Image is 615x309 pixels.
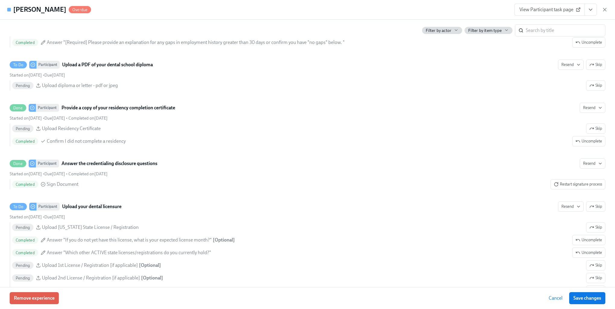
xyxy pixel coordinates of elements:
[550,179,605,189] button: DoneParticipantAnswer the credentialing disclosure questionsResendStarted on[DATE] •Due[DATE] • C...
[514,4,585,16] a: View Participant task page
[44,73,65,78] span: Saturday, September 20th 2025, 10:00 am
[573,295,601,301] span: Save changes
[572,37,605,48] button: To DoParticipantSubmit your resume for credentialingResendSkipStarted on[DATE] •Due[DATE] Pending...
[576,138,602,144] span: Uncomplete
[576,39,602,45] span: Uncomplete
[558,60,584,70] button: To DoParticipantUpload a PDF of your dental school diplomaSkipStarted on[DATE] •Due[DATE] Pending...
[586,60,605,70] button: To DoParticipantUpload a PDF of your dental school diplomaResendStarted on[DATE] •Due[DATE] Pendi...
[586,123,605,134] button: DoneParticipantProvide a copy of your residency completion certificateResendStarted on[DATE] •Due...
[586,286,605,296] button: To DoParticipantUpload your dental licensureResendSkipStarted on[DATE] •Due[DATE] PendingUpload [...
[10,214,65,220] div: •
[12,83,33,88] span: Pending
[62,203,121,210] strong: Upload your dental licensure
[526,24,605,36] input: Search by title
[68,116,108,121] span: Sunday, September 14th 2025, 9:16 pm
[12,276,33,280] span: Pending
[10,171,42,176] span: Saturday, September 13th 2025, 10:01 am
[589,204,602,210] span: Skip
[589,83,602,89] span: Skip
[422,27,462,34] button: Filter by actor
[10,292,59,304] button: Remove experience
[44,116,65,121] span: Saturday, September 20th 2025, 10:00 am
[36,203,60,211] div: Participant
[47,181,78,188] span: Sign Document
[589,126,602,132] span: Skip
[586,273,605,283] button: To DoParticipantUpload your dental licensureResendSkipStarted on[DATE] •Due[DATE] PendingUpload [...
[10,63,27,67] span: To Do
[61,104,175,111] strong: Provide a copy of your residency completion certificate
[583,105,602,111] span: Resend
[42,275,140,281] span: Upload 2nd License / Registration [if applicable]
[572,136,605,146] button: DoneParticipantProvide a copy of your residency completion certificateResendStarted on[DATE] •Due...
[584,4,597,16] button: View task page
[13,5,66,14] h4: [PERSON_NAME]
[586,222,605,233] button: To DoParticipantUpload your dental licensureResendSkipStarted on[DATE] •Due[DATE] PendingUpload [...
[519,7,579,13] span: View Participant task page
[426,28,451,33] span: Filter by actor
[42,82,118,89] span: Upload diploma or letter - pdf or jpeg
[14,295,55,301] span: Remove experience
[12,251,38,255] span: Completed
[47,138,126,145] span: Confirm I did not complete a residency
[572,248,605,258] button: To DoParticipantUpload your dental licensureResendSkipStarted on[DATE] •Due[DATE] PendingUpload [...
[586,201,605,212] button: To DoParticipantUpload your dental licensureResendStarted on[DATE] •Due[DATE] PendingUpload [US_S...
[62,61,153,68] strong: Upload a PDF of your dental school diploma
[569,292,605,304] button: Save changes
[589,224,602,230] span: Skip
[36,104,59,112] div: Participant
[10,72,65,78] div: •
[554,181,602,187] span: Restart signature process
[580,158,605,169] button: DoneParticipantAnswer the credentialing disclosure questionsStarted on[DATE] •Due[DATE] • Complet...
[561,204,580,210] span: Resend
[61,160,157,167] strong: Answer the credentialing disclosure questions
[576,237,602,243] span: Uncomplete
[12,225,33,230] span: Pending
[10,204,27,209] span: To Do
[468,28,502,33] span: Filter by item type
[465,27,512,34] button: Filter by item type
[544,292,567,304] button: Cancel
[42,262,138,269] span: Upload 1st License / Registration [if applicable]
[580,103,605,113] button: DoneParticipantProvide a copy of your residency completion certificateStarted on[DATE] •Due[DATE]...
[589,62,602,68] span: Skip
[47,237,212,243] span: Answer "If you do not yet have this license, what is your expected license month?"
[586,80,605,91] button: To DoParticipantUpload a PDF of your dental school diplomaResendSkipStarted on[DATE] •Due[DATE] P...
[213,237,235,243] div: [ Optional ]
[44,171,65,176] span: Saturday, September 20th 2025, 10:00 am
[69,8,91,12] span: Overdue
[44,214,65,220] span: Saturday, September 20th 2025, 10:00 am
[36,61,60,69] div: Participant
[558,201,584,212] button: To DoParticipantUpload your dental licensureSkipStarted on[DATE] •Due[DATE] PendingUpload [US_STA...
[12,182,38,187] span: Completed
[572,235,605,245] button: To DoParticipantUpload your dental licensureResendSkipStarted on[DATE] •Due[DATE] PendingUpload [...
[586,260,605,270] button: To DoParticipantUpload your dental licensureResendSkipStarted on[DATE] •Due[DATE] PendingUpload [...
[10,106,26,110] span: Done
[10,214,42,220] span: Saturday, September 13th 2025, 10:01 am
[12,139,38,144] span: Completed
[12,126,33,131] span: Pending
[10,171,108,177] div: • •
[141,275,163,281] div: [ Optional ]
[36,160,59,167] div: Participant
[10,73,42,78] span: Saturday, September 13th 2025, 10:01 am
[68,171,108,176] span: Sunday, September 14th 2025, 7:35 pm
[589,262,602,268] span: Skip
[12,40,38,45] span: Completed
[12,263,33,268] span: Pending
[10,161,26,166] span: Done
[12,238,38,242] span: Completed
[47,249,211,256] span: Answer "Which other ACTIVE state licenses/registrations do you currently hold?"
[10,116,42,121] span: Saturday, September 13th 2025, 10:01 am
[589,275,602,281] span: Skip
[561,62,580,68] span: Resend
[10,115,108,121] div: • •
[576,250,602,256] span: Uncomplete
[42,125,101,132] span: Upload Residency Certificate
[42,224,139,231] span: Upload [US_STATE] State License / Registration
[47,39,345,46] span: Answer "[Required] Please provide an explanation for any gaps in employment history greater than ...
[583,161,602,167] span: Resend
[139,262,161,269] div: [ Optional ]
[549,295,563,301] span: Cancel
